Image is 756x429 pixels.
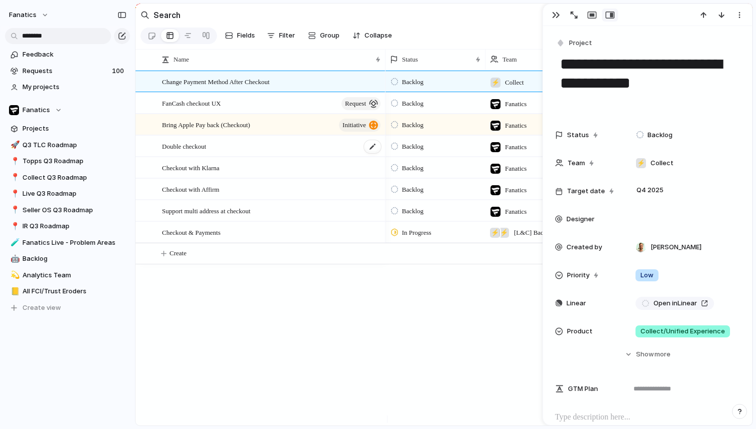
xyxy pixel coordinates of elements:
[22,189,126,199] span: Live Q3 Roadmap
[112,66,126,76] span: 100
[237,31,255,41] span: Fields
[9,10,36,20] span: fanatics
[345,97,366,111] span: request
[22,124,126,134] span: Projects
[5,284,130,299] a: 📒All FCI/Trust Eroders
[5,186,130,201] a: 📍Live Q3 Roadmap
[402,185,423,195] span: Backlog
[5,47,130,62] a: Feedback
[5,251,130,266] a: 🤖Backlog
[22,205,126,215] span: Seller OS Q3 Roadmap
[505,99,526,109] span: Fanatics
[5,170,130,185] a: 📍Collect Q3 Roadmap
[22,50,126,60] span: Feedback
[341,97,380,110] button: request
[490,78,500,88] div: ⚡
[221,28,259,44] button: Fields
[22,173,126,183] span: Collect Q3 Roadmap
[505,164,526,174] span: Fanatics
[10,221,17,232] div: 📍
[22,270,126,280] span: Analytics Team
[162,205,250,216] span: Support multi address at checkout
[640,270,653,280] span: Low
[647,130,672,140] span: Backlog
[162,162,219,173] span: Checkout with Klarna
[5,121,130,136] a: Projects
[5,219,130,234] a: 📍IR Q3 Roadmap
[634,184,666,196] span: Q4 2025
[567,158,585,168] span: Team
[402,163,423,173] span: Backlog
[640,326,725,336] span: Collect/Unified Experience
[505,207,526,217] span: Fanatics
[162,183,219,195] span: Checkout with Affirm
[162,119,250,130] span: Bring Apple Pay back (Checkout)
[263,28,299,44] button: Filter
[5,203,130,218] a: 📍Seller OS Q3 Roadmap
[402,120,423,130] span: Backlog
[10,188,17,200] div: 📍
[566,242,602,252] span: Created by
[162,140,206,152] span: Double checkout
[505,78,524,88] span: Collect
[173,55,189,65] span: Name
[22,105,50,115] span: Fanatics
[303,28,344,44] button: Group
[364,31,392,41] span: Collapse
[4,7,54,23] button: fanatics
[22,156,126,166] span: Topps Q3 Roadmap
[10,172,17,183] div: 📍
[636,158,646,168] div: ⚡
[568,384,598,394] span: GTM Plan
[5,154,130,169] a: 📍Topps Q3 Roadmap
[5,80,130,95] a: My projects
[402,228,431,238] span: In Progress
[653,298,697,308] span: Open in Linear
[10,204,17,216] div: 📍
[505,185,526,195] span: Fanatics
[567,270,589,280] span: Priority
[636,349,654,359] span: Show
[162,97,221,109] span: FanCash checkout UX
[10,139,17,151] div: 🚀
[505,142,526,152] span: Fanatics
[10,253,17,265] div: 🤖
[402,99,423,109] span: Backlog
[566,214,594,224] span: Designer
[9,238,19,248] button: 🧪
[402,142,423,152] span: Backlog
[650,158,673,168] span: Collect
[9,205,19,215] button: 📍
[162,226,220,238] span: Checkout & Payments
[10,156,17,167] div: 📍
[9,173,19,183] button: 📍
[9,189,19,199] button: 📍
[169,248,186,258] span: Create
[650,242,701,252] span: [PERSON_NAME]
[9,286,19,296] button: 📒
[279,31,295,41] span: Filter
[22,140,126,150] span: Q3 TLC Roadmap
[567,130,589,140] span: Status
[505,121,526,131] span: Fanatics
[10,286,17,297] div: 📒
[5,268,130,283] div: 💫Analytics Team
[502,55,517,65] span: Team
[555,345,740,363] button: Showmore
[339,119,380,132] button: initiative
[5,235,130,250] div: 🧪Fanatics Live - Problem Areas
[5,300,130,315] button: Create view
[10,237,17,248] div: 🧪
[490,228,500,238] div: ⚡
[402,55,418,65] span: Status
[554,36,595,51] button: Project
[10,269,17,281] div: 💫
[22,221,126,231] span: IR Q3 Roadmap
[22,254,126,264] span: Backlog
